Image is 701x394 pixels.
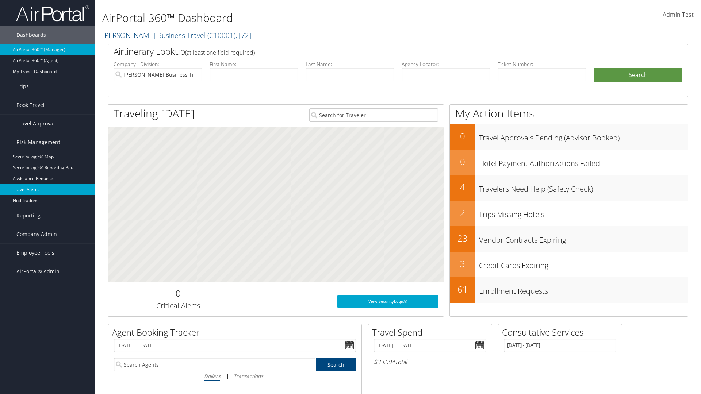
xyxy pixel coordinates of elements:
h2: 0 [114,287,242,300]
span: (at least one field required) [185,49,255,57]
span: Risk Management [16,133,60,151]
a: 23Vendor Contracts Expiring [450,226,688,252]
h6: Total [374,358,486,366]
h2: 2 [450,206,475,219]
h2: Agent Booking Tracker [112,326,361,339]
label: Last Name: [306,61,394,68]
h3: Travelers Need Help (Safety Check) [479,180,688,194]
a: 3Credit Cards Expiring [450,252,688,277]
span: Employee Tools [16,244,54,262]
a: [PERSON_NAME] Business Travel [102,30,251,40]
h2: Consultative Services [502,326,622,339]
span: Travel Approval [16,115,55,133]
a: 2Trips Missing Hotels [450,201,688,226]
img: airportal-logo.png [16,5,89,22]
a: 0Travel Approvals Pending (Advisor Booked) [450,124,688,150]
span: Admin Test [663,11,694,19]
h3: Hotel Payment Authorizations Failed [479,155,688,169]
a: 4Travelers Need Help (Safety Check) [450,175,688,201]
h2: Airtinerary Lookup [114,45,634,58]
a: View SecurityLogic® [337,295,438,308]
h2: 0 [450,130,475,142]
h3: Credit Cards Expiring [479,257,688,271]
h2: 61 [450,283,475,295]
a: Admin Test [663,4,694,26]
span: Reporting [16,206,41,225]
i: Dollars [204,372,220,379]
h2: 4 [450,181,475,193]
h2: 3 [450,258,475,270]
h3: Enrollment Requests [479,282,688,296]
button: Search [594,68,682,82]
label: Agency Locator: [402,61,490,68]
h1: Traveling [DATE] [114,106,195,121]
h3: Trips Missing Hotels [479,206,688,220]
div: | [114,371,356,381]
a: 61Enrollment Requests [450,277,688,303]
h1: My Action Items [450,106,688,121]
span: AirPortal® Admin [16,262,60,281]
label: First Name: [210,61,298,68]
a: 0Hotel Payment Authorizations Failed [450,150,688,175]
h3: Critical Alerts [114,301,242,311]
a: Search [316,358,356,371]
h2: Travel Spend [372,326,492,339]
input: Search Agents [114,358,315,371]
input: Search for Traveler [309,108,438,122]
span: Trips [16,77,29,96]
label: Company - Division: [114,61,202,68]
span: ( C10001 ) [207,30,235,40]
i: Transactions [234,372,263,379]
label: Ticket Number: [498,61,586,68]
span: , [ 72 ] [235,30,251,40]
span: Book Travel [16,96,45,114]
h1: AirPortal 360™ Dashboard [102,10,497,26]
span: Dashboards [16,26,46,44]
h2: 0 [450,155,475,168]
span: Company Admin [16,225,57,243]
h2: 23 [450,232,475,244]
h3: Vendor Contracts Expiring [479,231,688,245]
h3: Travel Approvals Pending (Advisor Booked) [479,129,688,143]
span: $33,004 [374,358,395,366]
